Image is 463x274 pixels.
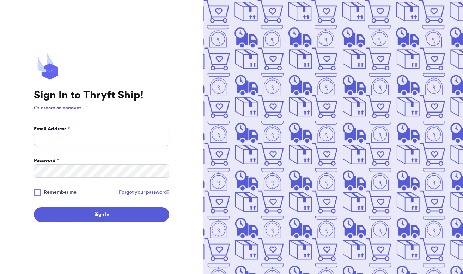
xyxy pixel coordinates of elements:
span: Remember me [44,189,77,196]
a: Forgot your password? [119,189,169,196]
p: Or [34,104,169,111]
button: Sign In [34,207,169,222]
label: Email Address [34,126,70,133]
a: create an account [41,106,81,110]
h1: Sign In to Thryft Ship! [34,89,169,102]
label: Password [34,157,59,164]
